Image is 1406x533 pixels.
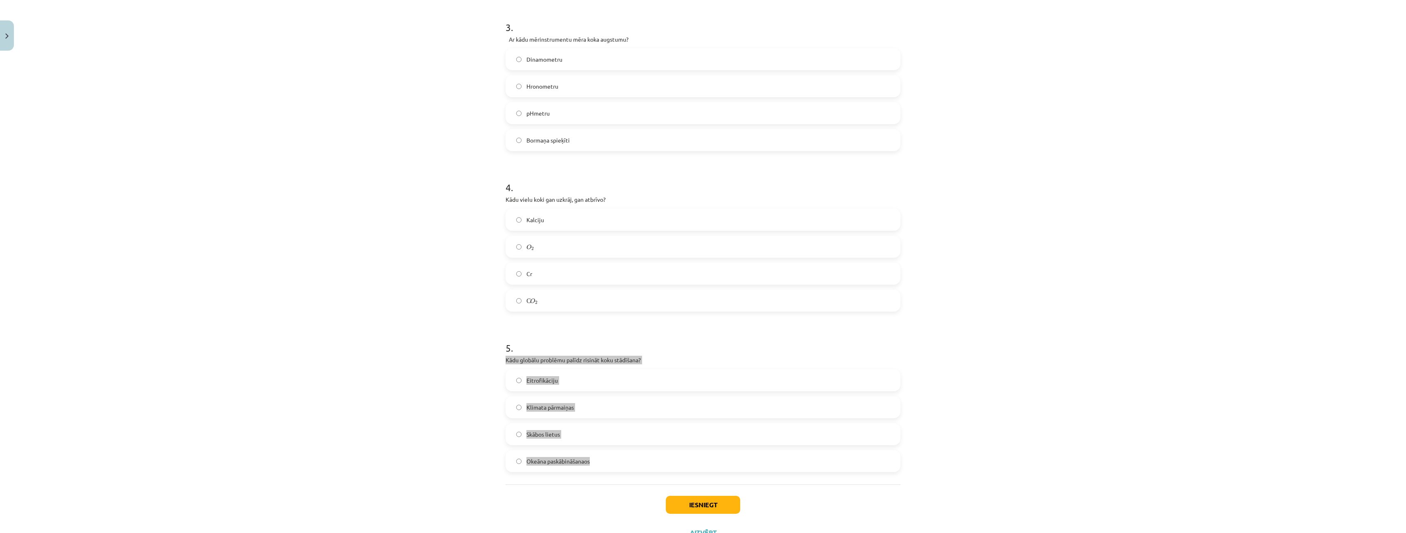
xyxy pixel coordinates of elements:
span: Kalciju [526,216,544,224]
input: Cr [516,271,522,277]
span: Skābos lietus [526,430,560,439]
span: Dinamometru [526,55,562,64]
input: Kalciju [516,217,522,223]
span: Okeāna paskābināšanaos [526,457,590,466]
input: Okeāna paskābināšanaos [516,459,522,464]
input: Klimata pārmaiņas [516,405,522,410]
p: Kādu vielu koki gan uzkrāj, gan atbrīvo? [506,195,900,204]
input: Hronometru [516,84,522,89]
input: Skābos lietus [516,432,522,437]
span: Hronometru [526,82,558,91]
span: 2 [531,247,534,251]
input: pHmetru [516,111,522,116]
input: Eitrofikāciju [516,378,522,383]
span: Eitrofikāciju [526,376,558,385]
span: Bormaņa spieķīti [526,136,570,145]
input: Bormaņa spieķīti [516,138,522,143]
input: Dinamometru [516,57,522,62]
p: Kādu globālu problēmu palīdz risināt koku stādīšana? [506,356,900,364]
h1: 4 . [506,167,900,193]
h1: 5 . [506,328,900,353]
span: O [526,244,531,249]
p: Ar kādu mērinstrumentu mēra koka augstumu? [509,35,900,44]
h1: 3 . [506,7,900,33]
span: Klimata pārmaiņas [526,403,574,412]
button: Iesniegt [666,496,740,514]
span: pHmetru [526,109,550,118]
span: 2 [535,301,537,305]
img: icon-close-lesson-0947bae3869378f0d4975bcd49f059093ad1ed9edebbc8119c70593378902aed.svg [5,33,9,39]
span: Cr [526,270,532,278]
span: O [530,298,535,303]
span: С [526,301,530,303]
